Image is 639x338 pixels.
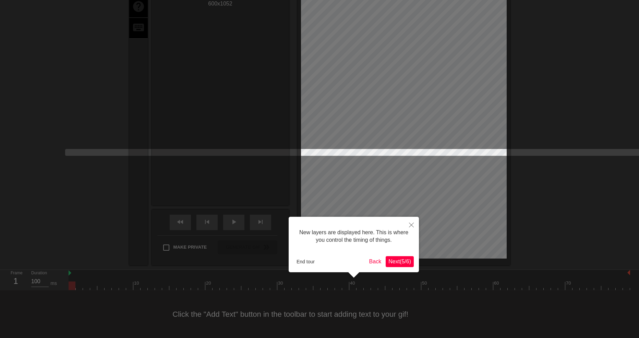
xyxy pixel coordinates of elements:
[386,256,414,267] button: Next
[294,222,414,251] div: New layers are displayed here. This is where you control the timing of things.
[366,256,384,267] button: Back
[388,259,411,264] span: Next ( 5 / 6 )
[294,256,317,267] button: End tour
[404,217,419,233] button: Close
